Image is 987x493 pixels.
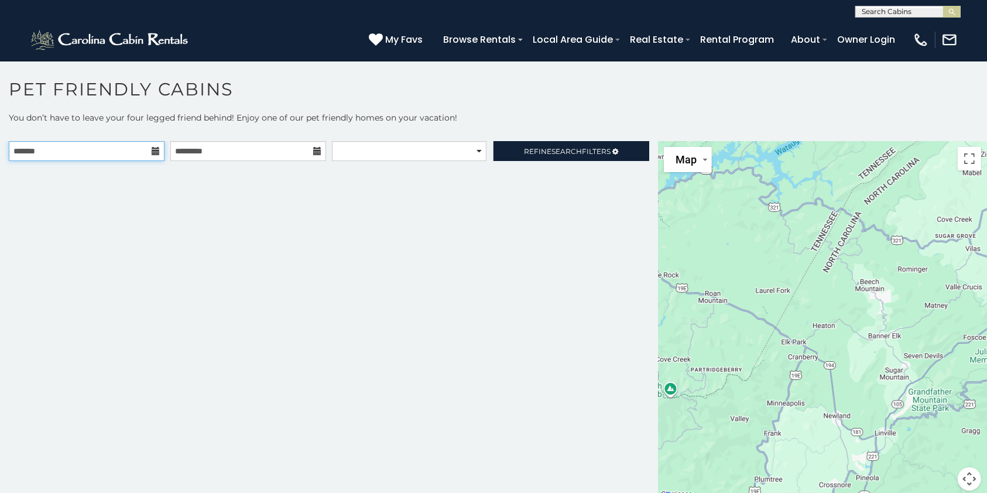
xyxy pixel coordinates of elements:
a: Owner Login [831,29,901,50]
a: Rental Program [694,29,780,50]
span: Refine Filters [524,147,611,156]
a: RefineSearchFilters [493,141,649,161]
img: mail-regular-white.png [941,32,958,48]
button: Toggle fullscreen view [958,147,981,170]
span: Map [676,153,697,166]
img: White-1-2.png [29,28,191,52]
a: My Favs [369,32,426,47]
span: Search [551,147,582,156]
a: Browse Rentals [437,29,522,50]
button: Map camera controls [958,467,981,491]
img: phone-regular-white.png [913,32,929,48]
a: Real Estate [624,29,689,50]
span: My Favs [385,32,423,47]
a: Local Area Guide [527,29,619,50]
a: About [785,29,826,50]
button: Change map style [664,147,712,172]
